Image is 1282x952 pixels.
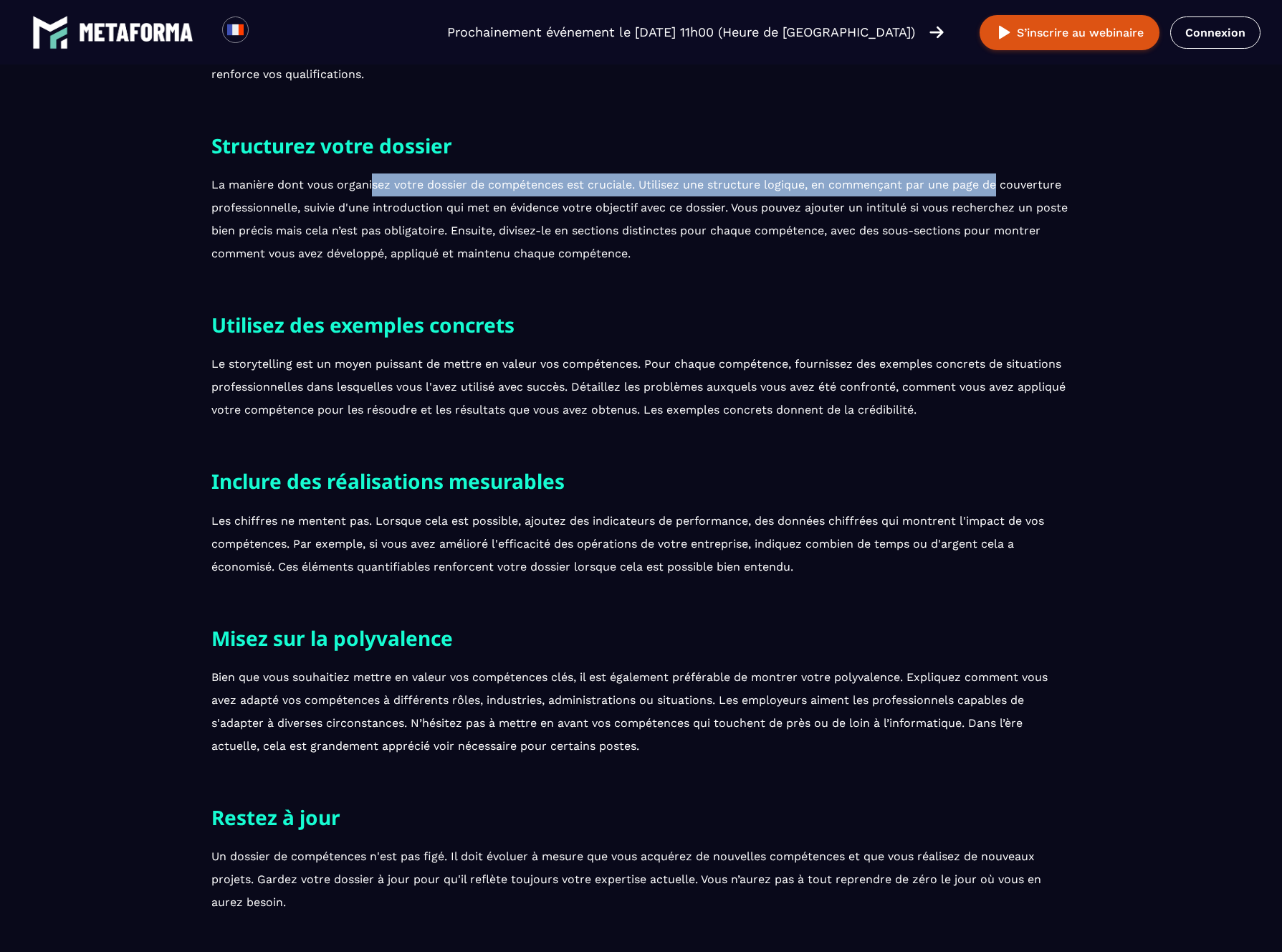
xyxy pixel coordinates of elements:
p: La manière dont vous organisez votre dossier de compétences est cruciale. Utilisez une structure ... [211,173,1071,265]
img: logo [79,23,193,42]
p: Les chiffres ne mentent pas. Lorsque cela est possible, ajoutez des indicateurs de performance, d... [211,510,1071,579]
div: Search for option [249,16,284,48]
img: logo [32,14,68,50]
h2: Utilisez des exemples concrets [211,308,1071,341]
p: Un dossier de compétences n'est pas figé. Il doit évoluer à mesure que vous acquérez de nouvelles... [211,845,1071,914]
img: arrow-right [929,24,944,40]
img: play [995,24,1013,42]
p: Bien que vous souhaitiez mettre en valeur vos compétences clés, il est également préférable de mo... [211,666,1071,758]
p: Le storytelling est un moyen puissant de mettre en valeur vos compétences. Pour chaque compétence... [211,353,1071,422]
button: S’inscrire au webinaire [980,15,1159,50]
h2: Restez à jour [211,801,1071,834]
h2: Inclure des réalisations mesurables [211,465,1071,498]
input: Search for option [261,24,272,41]
h2: Misez sur la polyvalence [211,622,1071,654]
p: Prochainement événement le [DATE] 11h00 (Heure de [GEOGRAPHIC_DATA]) [447,22,915,42]
img: fr [226,21,244,39]
h2: Structurez votre dossier [211,129,1071,162]
a: Connexion [1170,16,1261,49]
